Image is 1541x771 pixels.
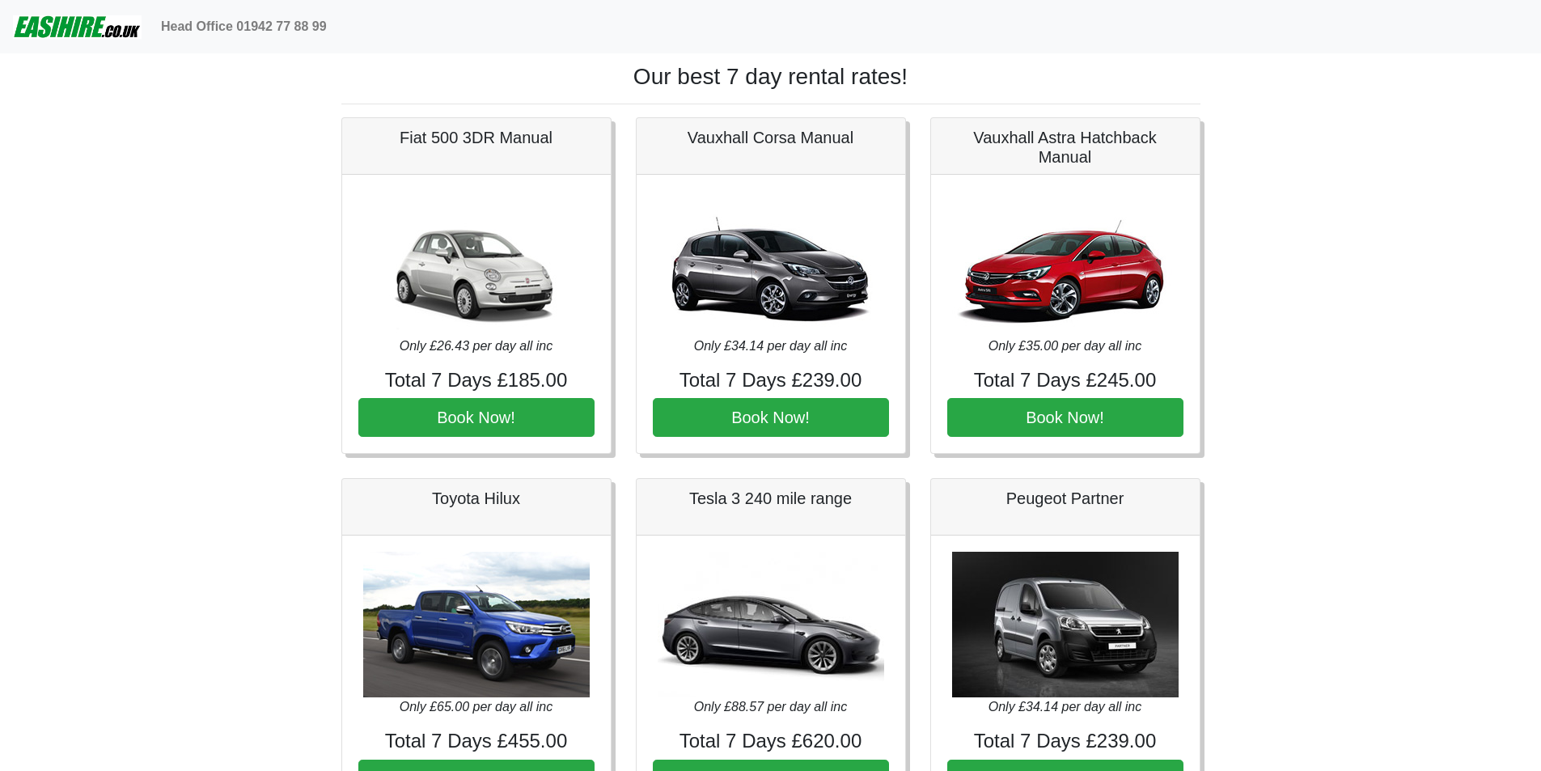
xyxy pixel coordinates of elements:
[363,552,590,697] img: Toyota Hilux
[658,191,884,337] img: Vauxhall Corsa Manual
[989,339,1141,353] i: Only £35.00 per day all inc
[653,398,889,437] button: Book Now!
[358,398,595,437] button: Book Now!
[947,489,1183,508] h5: Peugeot Partner
[155,11,333,43] a: Head Office 01942 77 88 99
[947,128,1183,167] h5: Vauxhall Astra Hatchback Manual
[947,730,1183,753] h4: Total 7 Days £239.00
[363,191,590,337] img: Fiat 500 3DR Manual
[653,369,889,392] h4: Total 7 Days £239.00
[161,19,327,33] b: Head Office 01942 77 88 99
[358,369,595,392] h4: Total 7 Days £185.00
[694,700,847,714] i: Only £88.57 per day all inc
[13,11,142,43] img: easihire_logo_small.png
[653,730,889,753] h4: Total 7 Days £620.00
[952,191,1179,337] img: Vauxhall Astra Hatchback Manual
[358,730,595,753] h4: Total 7 Days £455.00
[400,339,552,353] i: Only £26.43 per day all inc
[989,700,1141,714] i: Only £34.14 per day all inc
[694,339,847,353] i: Only £34.14 per day all inc
[658,552,884,697] img: Tesla 3 240 mile range
[952,552,1179,697] img: Peugeot Partner
[400,700,552,714] i: Only £65.00 per day all inc
[358,489,595,508] h5: Toyota Hilux
[358,128,595,147] h5: Fiat 500 3DR Manual
[947,398,1183,437] button: Book Now!
[341,63,1200,91] h1: Our best 7 day rental rates!
[947,369,1183,392] h4: Total 7 Days £245.00
[653,489,889,508] h5: Tesla 3 240 mile range
[653,128,889,147] h5: Vauxhall Corsa Manual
